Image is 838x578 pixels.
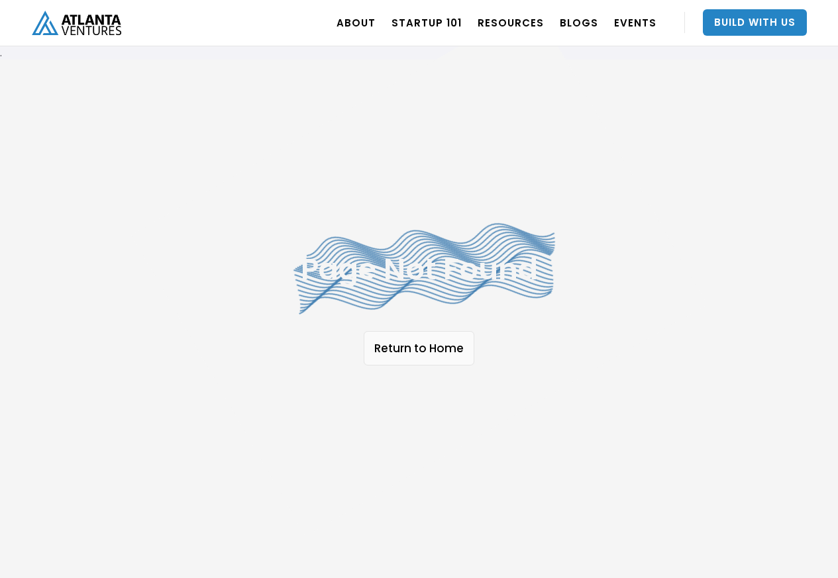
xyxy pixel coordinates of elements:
[478,4,544,41] a: RESOURCES
[560,4,598,41] a: BLOGS
[392,4,462,41] a: Startup 101
[187,253,651,286] h1: Page Not Found
[614,4,656,41] a: EVENTS
[703,9,807,36] a: Build With Us
[364,331,474,365] a: Return to Home
[337,4,376,41] a: ABOUT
